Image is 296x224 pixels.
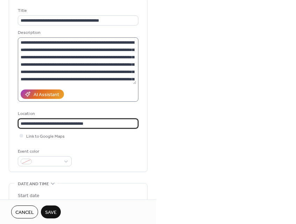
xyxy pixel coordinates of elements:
span: Date and time [18,180,49,188]
div: Description [18,29,137,36]
div: Event color [18,148,70,155]
span: Link to Google Maps [26,133,65,140]
button: Save [41,205,61,218]
button: Cancel [11,205,38,218]
button: AI Assistant [21,89,64,99]
div: AI Assistant [34,91,59,99]
div: Title [18,7,137,14]
span: Cancel [15,209,34,216]
span: Save [45,209,57,216]
div: Location [18,110,137,117]
div: Start date [18,192,39,200]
